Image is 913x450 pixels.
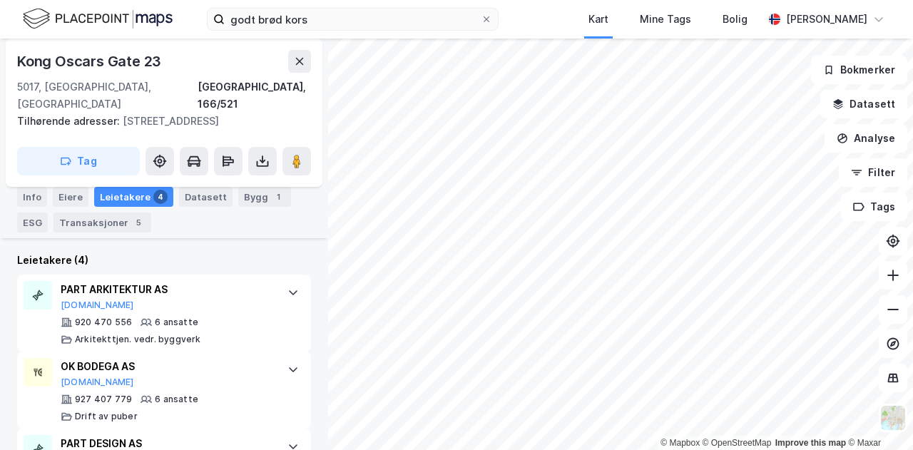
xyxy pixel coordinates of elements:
[238,187,291,207] div: Bygg
[153,190,168,204] div: 4
[94,187,173,207] div: Leietakere
[75,394,132,405] div: 927 407 779
[179,187,233,207] div: Datasett
[155,317,198,328] div: 6 ansatte
[17,50,164,73] div: Kong Oscars Gate 23
[23,6,173,31] img: logo.f888ab2527a4732fd821a326f86c7f29.svg
[17,115,123,127] span: Tilhørende adresser:
[17,113,300,130] div: [STREET_ADDRESS]
[786,11,867,28] div: [PERSON_NAME]
[53,187,88,207] div: Eiere
[842,382,913,450] iframe: Chat Widget
[17,78,198,113] div: 5017, [GEOGRAPHIC_DATA], [GEOGRAPHIC_DATA]
[75,411,138,422] div: Drift av puber
[75,334,201,345] div: Arkitekttjen. vedr. byggverk
[61,377,134,388] button: [DOMAIN_NAME]
[842,382,913,450] div: Kontrollprogram for chat
[839,158,907,187] button: Filter
[61,281,273,298] div: PART ARKITEKTUR AS
[588,11,608,28] div: Kart
[825,124,907,153] button: Analyse
[53,213,151,232] div: Transaksjoner
[198,78,311,113] div: [GEOGRAPHIC_DATA], 166/521
[17,147,140,175] button: Tag
[225,9,481,30] input: Søk på adresse, matrikkel, gårdeiere, leietakere eller personer
[775,438,846,448] a: Improve this map
[703,438,772,448] a: OpenStreetMap
[17,213,48,232] div: ESG
[75,317,132,328] div: 920 470 556
[131,215,146,230] div: 5
[271,190,285,204] div: 1
[155,394,198,405] div: 6 ansatte
[841,193,907,221] button: Tags
[660,438,700,448] a: Mapbox
[61,358,273,375] div: OK BODEGA AS
[17,252,311,269] div: Leietakere (4)
[820,90,907,118] button: Datasett
[61,300,134,311] button: [DOMAIN_NAME]
[640,11,691,28] div: Mine Tags
[811,56,907,84] button: Bokmerker
[723,11,748,28] div: Bolig
[17,187,47,207] div: Info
